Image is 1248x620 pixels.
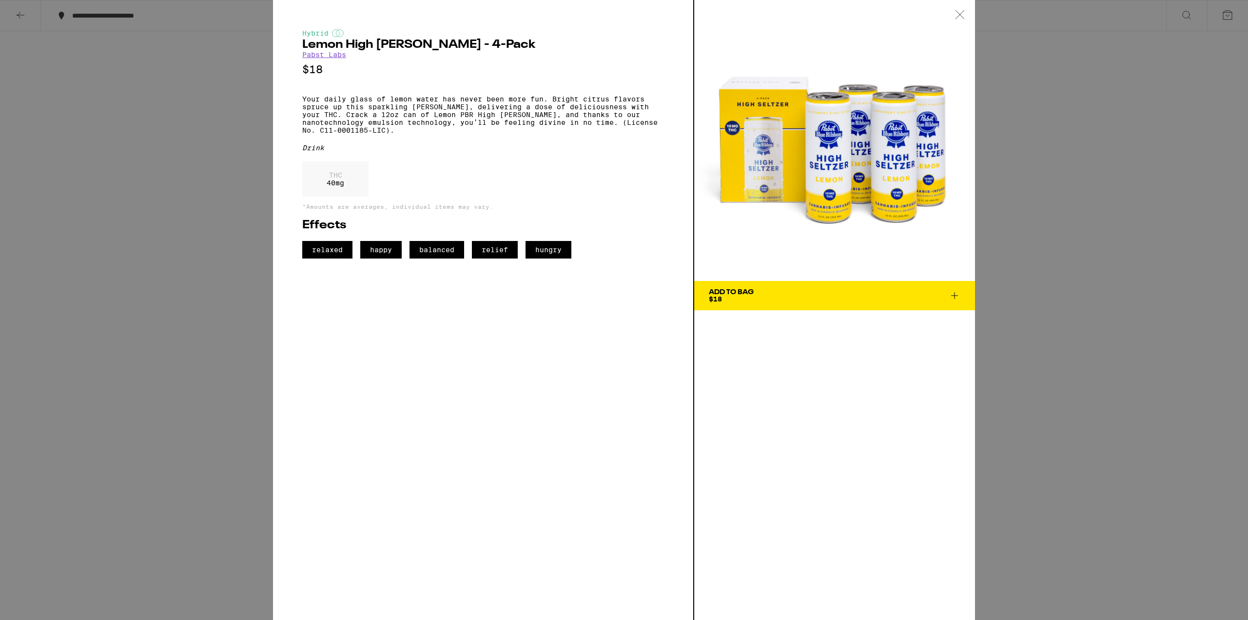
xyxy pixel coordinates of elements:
span: relaxed [302,241,352,259]
span: hungry [526,241,571,259]
span: $18 [709,295,722,303]
span: happy [360,241,402,259]
div: Hybrid [302,29,664,37]
div: Add To Bag [709,289,754,296]
span: relief [472,241,518,259]
p: Your daily glass of lemon water has never been more fun. Bright citrus flavors spruce up this spa... [302,95,664,134]
span: balanced [409,241,464,259]
p: THC [327,171,344,179]
a: Pabst Labs [302,51,346,59]
p: *Amounts are averages, individual items may vary. [302,203,664,210]
img: hybridColor.svg [332,29,344,37]
div: Drink [302,144,664,152]
p: $18 [302,63,664,76]
h2: Lemon High [PERSON_NAME] - 4-Pack [302,39,664,51]
h2: Effects [302,220,664,231]
button: Add To Bag$18 [694,281,975,310]
div: 40 mg [302,161,369,197]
